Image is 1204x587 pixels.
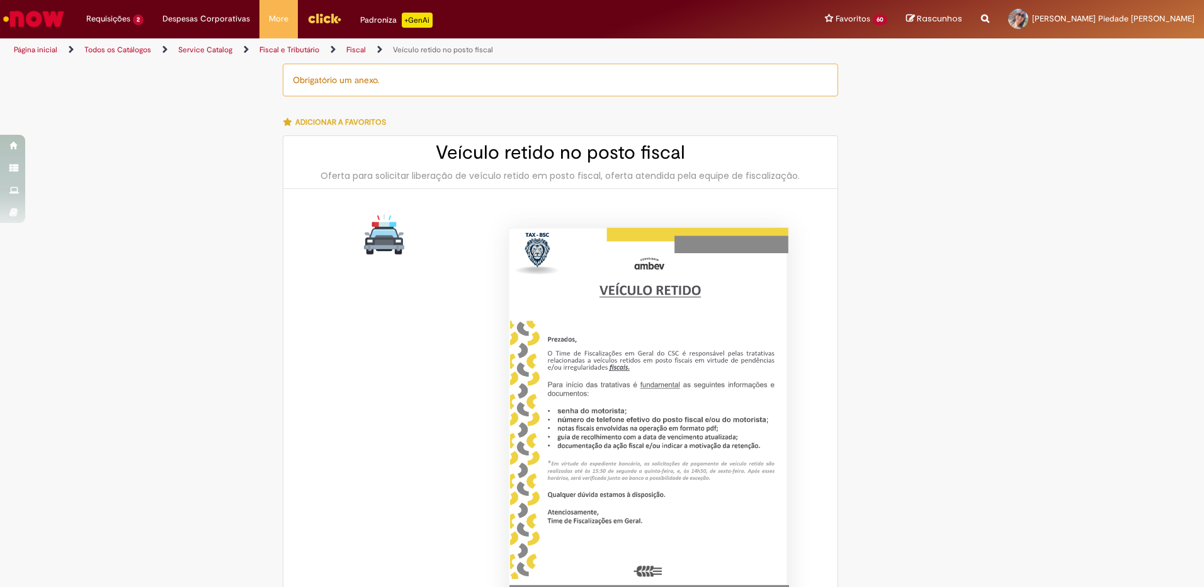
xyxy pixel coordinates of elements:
[346,45,366,55] a: Fiscal
[133,14,144,25] span: 2
[906,13,962,25] a: Rascunhos
[873,14,887,25] span: 60
[295,117,386,127] span: Adicionar a Favoritos
[1032,13,1195,24] span: [PERSON_NAME] Piedade [PERSON_NAME]
[84,45,151,55] a: Todos os Catálogos
[296,142,825,163] h2: Veículo retido no posto fiscal
[9,38,793,62] ul: Trilhas de página
[86,13,130,25] span: Requisições
[283,64,838,96] div: Obrigatório um anexo.
[259,45,319,55] a: Fiscal e Tributário
[283,109,393,135] button: Adicionar a Favoritos
[402,13,433,28] p: +GenAi
[393,45,493,55] a: Veículo retido no posto fiscal
[364,214,404,254] img: Veículo retido no posto fiscal
[14,45,57,55] a: Página inicial
[307,9,341,28] img: click_logo_yellow_360x200.png
[162,13,250,25] span: Despesas Corporativas
[917,13,962,25] span: Rascunhos
[1,6,66,31] img: ServiceNow
[178,45,232,55] a: Service Catalog
[296,169,825,182] div: Oferta para solicitar liberação de veículo retido em posto fiscal, oferta atendida pela equipe de...
[360,13,433,28] div: Padroniza
[269,13,288,25] span: More
[836,13,870,25] span: Favoritos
